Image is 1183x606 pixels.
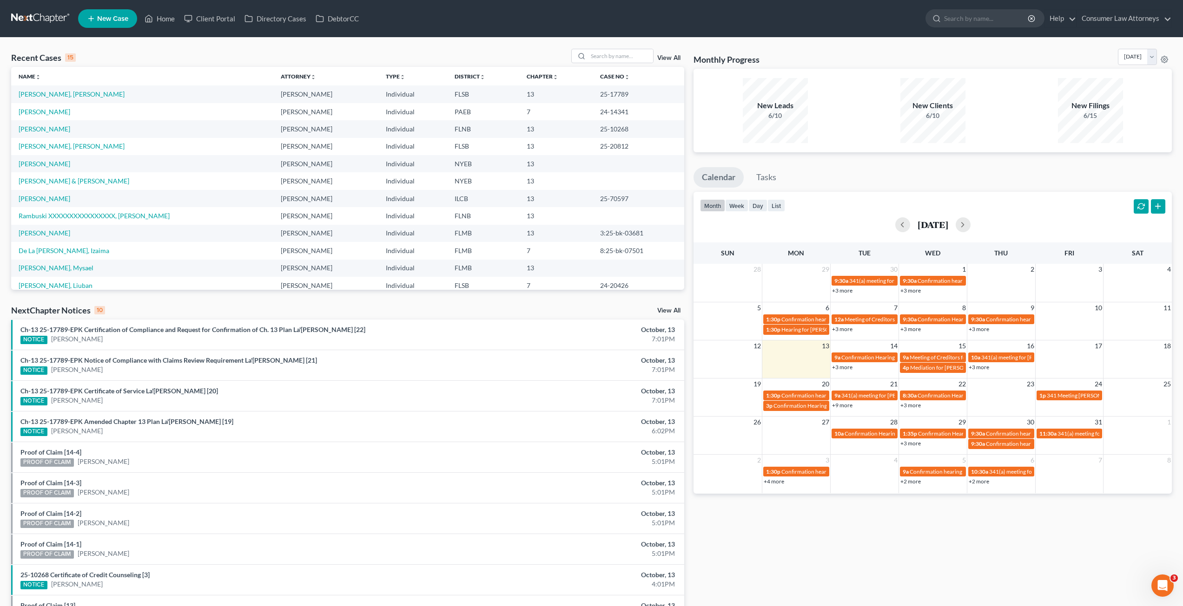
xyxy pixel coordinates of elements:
td: 25-17789 [593,85,684,103]
a: +9 more [832,402,853,409]
span: 11:30a [1039,430,1057,437]
div: New Clients [900,100,965,111]
div: October, 13 [463,356,675,365]
a: [PERSON_NAME] [19,229,70,237]
div: 5:01PM [463,488,675,497]
td: [PERSON_NAME] [273,138,378,155]
span: 2 [1030,264,1035,275]
span: Confirmation Hearing for [PERSON_NAME] [841,354,948,361]
div: NOTICE [20,366,47,375]
a: Ch-13 25-17789-EPK Certificate of Service La'[PERSON_NAME] [20] [20,387,218,395]
td: 25-10268 [593,120,684,137]
td: Individual [378,207,447,224]
span: 28 [889,417,899,428]
a: +3 more [969,326,989,332]
td: NYEB [447,155,519,172]
span: 9a [903,354,909,361]
span: 1:30p [766,392,780,399]
span: 16 [1026,340,1035,352]
span: 10a [971,354,980,361]
a: [PERSON_NAME] [19,160,70,168]
td: 25-70597 [593,190,684,207]
span: 12 [753,340,762,352]
div: NOTICE [20,397,47,405]
a: Districtunfold_more [455,73,485,80]
span: 30 [889,264,899,275]
a: 25-10268 Certificate of Credit Counseling [3] [20,571,150,579]
div: 7:01PM [463,396,675,405]
div: 5:01PM [463,457,675,466]
td: 13 [519,120,593,137]
div: New Leads [743,100,808,111]
i: unfold_more [400,74,405,80]
td: Individual [378,172,447,189]
a: View All [657,307,681,314]
a: View All [657,55,681,61]
a: Ch-13 25-17789-EPK Notice of Compliance with Claims Review Requirement La'[PERSON_NAME] [21] [20,356,317,364]
i: unfold_more [624,74,630,80]
div: October, 13 [463,509,675,518]
a: +2 more [969,478,989,485]
td: Individual [378,138,447,155]
td: [PERSON_NAME] [273,207,378,224]
span: Tue [859,249,871,257]
span: 24 [1094,378,1103,390]
span: 1:35p [903,430,917,437]
td: 3:25-bk-03681 [593,225,684,242]
span: 9a [834,392,840,399]
span: 341(a) meeting for [PERSON_NAME] [981,354,1071,361]
td: [PERSON_NAME] [273,85,378,103]
a: DebtorCC [311,10,363,27]
span: 341(a) meeting for [PERSON_NAME] [989,468,1079,475]
div: October, 13 [463,417,675,426]
span: 17 [1094,340,1103,352]
a: [PERSON_NAME], [PERSON_NAME] [19,142,125,150]
div: PROOF OF CLAIM [20,550,74,559]
h3: Monthly Progress [694,54,760,65]
div: October, 13 [463,478,675,488]
td: Individual [378,120,447,137]
a: [PERSON_NAME] [51,580,103,589]
div: NOTICE [20,336,47,344]
td: [PERSON_NAME] [273,190,378,207]
span: 8 [1166,455,1172,466]
a: Consumer Law Attorneys [1077,10,1171,27]
a: Tasks [748,167,785,188]
div: 6:02PM [463,426,675,436]
input: Search by name... [944,10,1029,27]
a: Chapterunfold_more [527,73,558,80]
td: 13 [519,155,593,172]
td: Individual [378,277,447,294]
span: 3 [825,455,830,466]
span: 25 [1163,378,1172,390]
span: Confirmation Hearing for [PERSON_NAME] [918,430,1024,437]
span: 28 [753,264,762,275]
span: 1 [1166,417,1172,428]
button: month [700,199,725,212]
span: 31 [1094,417,1103,428]
a: +3 more [969,364,989,371]
h2: [DATE] [918,220,948,229]
div: PROOF OF CLAIM [20,520,74,528]
a: Nameunfold_more [19,73,41,80]
span: 3p [766,402,773,409]
span: Confirmation hearing for [PERSON_NAME] [910,468,1015,475]
td: [PERSON_NAME] [273,260,378,277]
input: Search by name... [588,49,653,63]
td: Individual [378,190,447,207]
i: unfold_more [553,74,558,80]
td: Individual [378,85,447,103]
td: NYEB [447,172,519,189]
a: [PERSON_NAME] [51,365,103,374]
span: 21 [889,378,899,390]
div: NextChapter Notices [11,305,105,316]
span: Mediation for [PERSON_NAME] [910,364,988,371]
span: Confirmation hearing for [PERSON_NAME] [918,277,1023,284]
td: PAEB [447,103,519,120]
span: 4 [893,455,899,466]
span: 10:30a [971,468,988,475]
span: 9:30a [903,316,917,323]
a: Attorneyunfold_more [281,73,316,80]
a: [PERSON_NAME] [51,334,103,344]
span: Wed [925,249,940,257]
